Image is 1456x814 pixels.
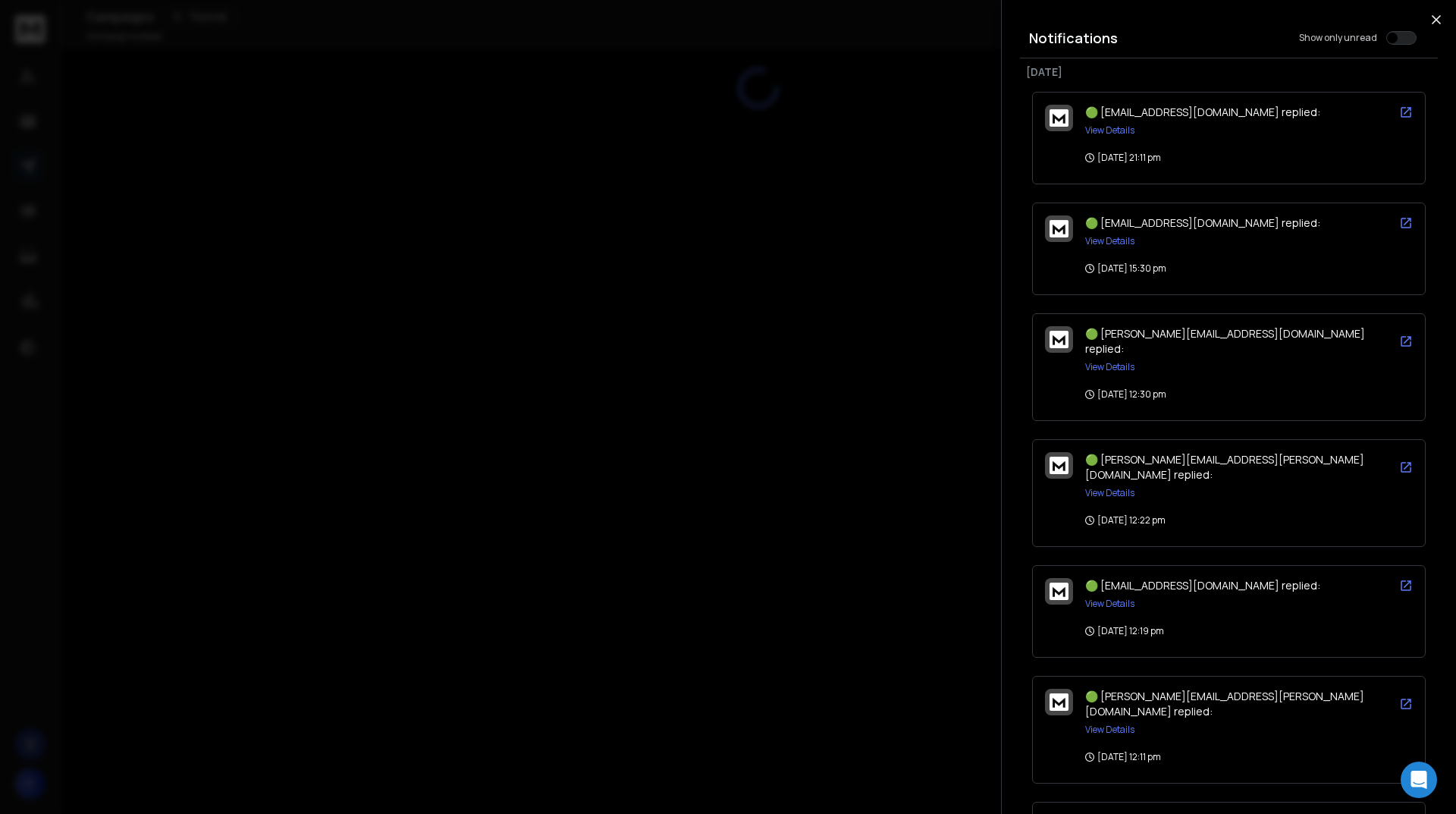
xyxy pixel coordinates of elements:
div: Open Intercom Messenger [1401,762,1437,798]
p: [DATE] 15:30 pm [1085,262,1166,275]
p: [DATE] 12:19 pm [1085,625,1164,637]
span: 🟢 [PERSON_NAME][EMAIL_ADDRESS][PERSON_NAME][DOMAIN_NAME] replied: [1085,689,1364,718]
label: Show only unread [1299,32,1377,44]
img: logo [1050,693,1068,711]
button: View Details [1085,124,1134,137]
img: logo [1050,331,1068,348]
h3: Notifications [1029,27,1118,49]
img: logo [1050,109,1068,127]
p: [DATE] 12:11 pm [1085,751,1161,763]
button: View Details [1085,361,1134,373]
span: 🟢 [EMAIL_ADDRESS][DOMAIN_NAME] replied: [1085,215,1320,230]
img: logo [1050,457,1068,474]
p: [DATE] 21:11 pm [1085,152,1161,164]
span: 🟢 [EMAIL_ADDRESS][DOMAIN_NAME] replied: [1085,105,1320,119]
button: View Details [1085,487,1134,499]
button: View Details [1085,598,1134,610]
span: 🟢 [EMAIL_ADDRESS][DOMAIN_NAME] replied: [1085,578,1320,592]
img: logo [1050,220,1068,237]
p: [DATE] [1026,64,1432,80]
span: 🟢 [PERSON_NAME][EMAIL_ADDRESS][PERSON_NAME][DOMAIN_NAME] replied: [1085,452,1364,482]
p: [DATE] 12:22 pm [1085,514,1166,526]
span: 🟢 [PERSON_NAME][EMAIL_ADDRESS][DOMAIN_NAME] replied: [1085,326,1365,356]
p: [DATE] 12:30 pm [1085,388,1166,401]
img: logo [1050,583,1068,600]
button: View Details [1085,235,1134,247]
button: View Details [1085,724,1134,736]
